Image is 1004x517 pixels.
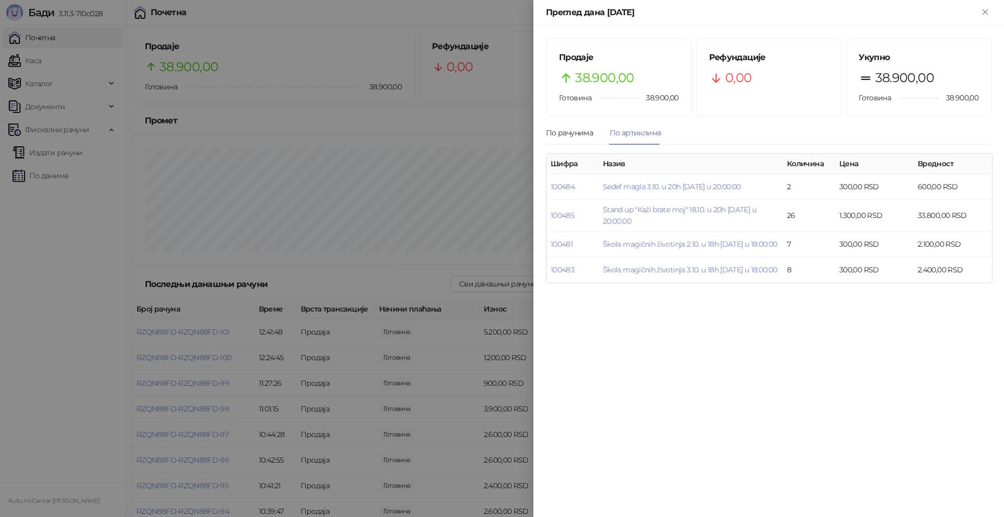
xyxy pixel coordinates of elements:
[551,239,573,249] a: 100481
[835,232,914,257] td: 300,00 RSD
[835,200,914,232] td: 1.300,00 RSD
[559,51,679,64] h5: Продаје
[709,51,829,64] h5: Рефундације
[939,92,978,104] span: 38.900,00
[546,127,593,139] div: По рачунима
[914,200,992,232] td: 33.800,00 RSD
[725,68,751,88] span: 0,00
[546,6,979,19] div: Преглед дана [DATE]
[603,205,756,226] a: Stand up "Kaži brate moj" 18.10. u 20h [DATE] u 20:00:00
[914,154,992,174] th: Вредност
[835,154,914,174] th: Цена
[575,68,634,88] span: 38.900,00
[603,182,741,191] a: Sedef magla 3.10. u 20h [DATE] u 20:00:00
[559,93,591,102] span: Готовина
[546,154,599,174] th: Шифра
[551,265,574,274] a: 100483
[835,174,914,200] td: 300,00 RSD
[638,92,678,104] span: 38.900,00
[859,51,978,64] h5: Укупно
[603,239,777,249] a: Škola magičnih životinja 2.10. u 18h [DATE] u 18:00:00
[783,232,835,257] td: 7
[783,174,835,200] td: 2
[875,68,934,88] span: 38.900,00
[599,154,783,174] th: Назив
[914,174,992,200] td: 600,00 RSD
[551,182,575,191] a: 100484
[603,265,777,274] a: Škola magičnih životinja 3.10. u 18h [DATE] u 18:00:00
[835,257,914,283] td: 300,00 RSD
[979,6,991,19] button: Close
[610,127,661,139] div: По артиклима
[783,200,835,232] td: 26
[914,257,992,283] td: 2.400,00 RSD
[551,211,574,220] a: 100485
[783,257,835,283] td: 8
[783,154,835,174] th: Количина
[914,232,992,257] td: 2.100,00 RSD
[859,93,891,102] span: Готовина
